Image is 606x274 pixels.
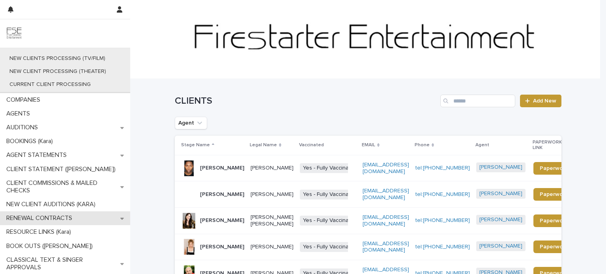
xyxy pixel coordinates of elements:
span: Paperwork [540,166,568,171]
p: NEW CLIENT AUDITIONS (KARA) [3,201,102,208]
p: COMPANIES [3,96,47,104]
span: Add New [533,98,556,104]
tr: [PERSON_NAME][PERSON_NAME]Yes - Fully Vaccinated[EMAIL_ADDRESS][DOMAIN_NAME]tel:[PHONE_NUMBER][PE... [175,181,587,208]
p: BOOKINGS (Kara) [3,138,59,145]
h1: CLIENTS [175,95,437,107]
a: Add New [520,95,561,107]
p: EMAIL [362,141,375,149]
tr: [PERSON_NAME][PERSON_NAME] [PERSON_NAME]Yes - Fully Vaccinated[EMAIL_ADDRESS][DOMAIN_NAME]tel:[PH... [175,207,587,234]
button: Agent [175,117,207,129]
a: tel:[PHONE_NUMBER] [415,192,470,197]
a: tel:[PHONE_NUMBER] [415,244,470,250]
input: Search [440,95,515,107]
a: [EMAIL_ADDRESS][DOMAIN_NAME] [363,241,409,253]
img: 9JgRvJ3ETPGCJDhvPVA5 [6,26,22,41]
a: [EMAIL_ADDRESS][DOMAIN_NAME] [363,188,409,200]
span: Yes - Fully Vaccinated [300,216,360,226]
p: Vaccinated [299,141,324,149]
p: Phone [415,141,430,149]
p: RESOURCE LINKS (Kara) [3,228,77,236]
span: Yes - Fully Vaccinated [300,190,360,199]
p: [PERSON_NAME] [PERSON_NAME] [251,214,294,227]
p: BOOK OUTS ([PERSON_NAME]) [3,242,99,250]
a: [PERSON_NAME] [479,164,522,171]
p: Legal Name [250,141,277,149]
a: Paperwork [533,240,574,253]
p: PAPERWORK LINK [533,138,570,153]
p: AUDITIONS [3,124,44,131]
span: Yes - Fully Vaccinated [300,242,360,252]
a: [PERSON_NAME] [479,190,522,197]
a: Paperwork [533,214,574,227]
p: Stage Name [181,141,210,149]
tr: [PERSON_NAME][PERSON_NAME]Yes - Fully Vaccinated[EMAIL_ADDRESS][DOMAIN_NAME]tel:[PHONE_NUMBER][PE... [175,155,587,181]
p: [PERSON_NAME] [200,191,244,198]
a: tel:[PHONE_NUMBER] [415,165,470,171]
p: [PERSON_NAME] [200,217,244,224]
span: Paperwork [540,192,568,197]
p: AGENTS [3,110,36,117]
span: Paperwork [540,244,568,250]
p: CLASSICAL TEXT & SINGER APPROVALS [3,256,120,271]
p: CLIENT STATEMENT ([PERSON_NAME]) [3,166,122,173]
a: Paperwork [533,162,574,175]
p: AGENT STATEMENTS [3,151,73,159]
a: [EMAIL_ADDRESS][DOMAIN_NAME] [363,214,409,227]
span: Paperwork [540,218,568,224]
span: Yes - Fully Vaccinated [300,163,360,173]
p: [PERSON_NAME] [200,165,244,171]
p: NEW CLIENT PROCESSING (THEATER) [3,68,112,75]
tr: [PERSON_NAME][PERSON_NAME]Yes - Fully Vaccinated[EMAIL_ADDRESS][DOMAIN_NAME]tel:[PHONE_NUMBER][PE... [175,234,587,260]
p: [PERSON_NAME] [251,244,294,250]
a: [PERSON_NAME] [479,243,522,250]
p: CURRENT CLIENT PROCESSING [3,81,97,88]
p: CLIENT COMMISSIONS & MAILED CHECKS [3,179,120,194]
p: Agent [475,141,489,149]
a: [PERSON_NAME] [479,216,522,223]
a: tel:[PHONE_NUMBER] [415,218,470,223]
a: Paperwork [533,188,574,201]
p: [PERSON_NAME] [251,165,294,171]
a: [EMAIL_ADDRESS][DOMAIN_NAME] [363,162,409,174]
p: [PERSON_NAME] [251,191,294,198]
p: RENEWAL CONTRACTS [3,214,79,222]
p: NEW CLIENTS PROCESSING (TV/FILM) [3,55,112,62]
p: [PERSON_NAME] [200,244,244,250]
